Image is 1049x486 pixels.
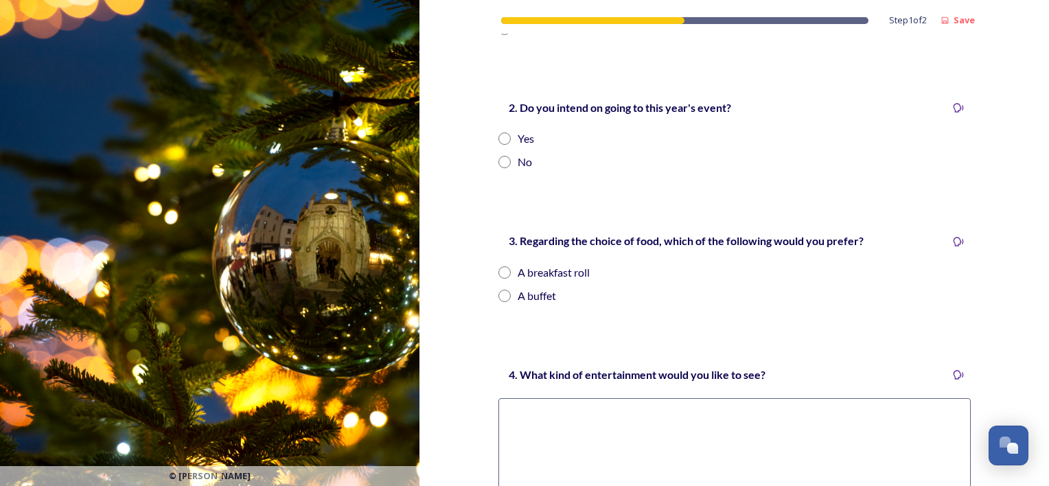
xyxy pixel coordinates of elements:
[509,101,731,114] strong: 2. Do you intend on going to this year's event?
[889,14,927,27] span: Step 1 of 2
[518,264,590,281] div: A breakfast roll
[989,426,1028,465] button: Open Chat
[518,154,532,170] div: No
[169,470,251,483] span: © [PERSON_NAME]
[954,14,975,26] strong: Save
[518,130,534,147] div: Yes
[509,234,864,247] strong: 3. Regarding the choice of food, which of the following would you prefer?
[509,368,765,381] strong: 4. What kind of entertainment would you like to see?
[518,288,556,304] div: A buffet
